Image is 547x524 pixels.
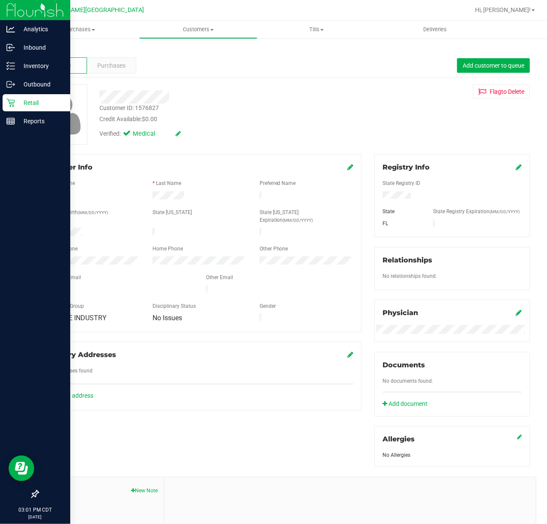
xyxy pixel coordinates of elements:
[99,129,181,139] div: Verified:
[383,163,430,171] span: Registry Info
[260,302,276,310] label: Gender
[152,314,182,322] span: No Issues
[131,487,158,494] button: New Note
[15,79,66,89] p: Outbound
[15,98,66,108] p: Retail
[133,129,167,139] span: Medical
[383,399,432,408] a: Add document
[46,314,107,322] span: SERVICE INDUSTRY
[156,179,181,187] label: Last Name
[99,115,339,124] div: Credit Available:
[260,245,288,253] label: Other Phone
[6,25,15,33] inline-svg: Analytics
[6,80,15,89] inline-svg: Outbound
[376,220,427,227] div: FL
[6,117,15,125] inline-svg: Reports
[433,208,520,215] label: State Registry Expiration
[97,61,126,70] span: Purchases
[260,208,353,224] label: State [US_STATE] Expiration
[15,24,66,34] p: Analytics
[463,62,524,69] span: Add customer to queue
[475,6,531,13] span: Hi, [PERSON_NAME]!
[152,208,192,216] label: State [US_STATE]
[376,208,427,215] div: State
[383,309,418,317] span: Physician
[15,42,66,53] p: Inbound
[4,514,66,520] p: [DATE]
[78,210,108,215] span: (MM/DD/YYYY)
[383,256,432,264] span: Relationships
[49,208,108,216] label: Date of Birth
[4,506,66,514] p: 03:01 PM CDT
[140,26,257,33] span: Customers
[21,21,139,39] a: Purchases
[260,179,296,187] label: Preferred Name
[383,361,425,369] span: Documents
[383,451,522,459] div: No Allergies
[383,435,415,443] span: Allergies
[6,62,15,70] inline-svg: Inventory
[490,209,520,214] span: (MM/DD/YYYY)
[6,43,15,52] inline-svg: Inbound
[383,179,420,187] label: State Registry ID
[21,26,139,33] span: Purchases
[139,21,258,39] a: Customers
[46,351,116,359] span: Delivery Addresses
[206,274,233,281] label: Other Email
[383,272,437,280] label: No relationships found.
[383,378,433,384] span: No documents found.
[283,218,313,223] span: (MM/DD/YYYY)
[15,116,66,126] p: Reports
[258,26,376,33] span: Tills
[9,456,34,481] iframe: Resource center
[376,21,495,39] a: Deliveries
[473,84,530,99] button: Flagto Delete
[412,26,458,33] span: Deliveries
[152,302,196,310] label: Disciplinary Status
[142,116,157,122] span: $0.00
[99,104,159,113] div: Customer ID: 1576827
[457,58,530,73] button: Add customer to queue
[45,484,158,494] span: Notes
[6,98,15,107] inline-svg: Retail
[31,6,144,14] span: Ft [PERSON_NAME][GEOGRAPHIC_DATA]
[15,61,66,71] p: Inventory
[152,245,183,253] label: Home Phone
[257,21,376,39] a: Tills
